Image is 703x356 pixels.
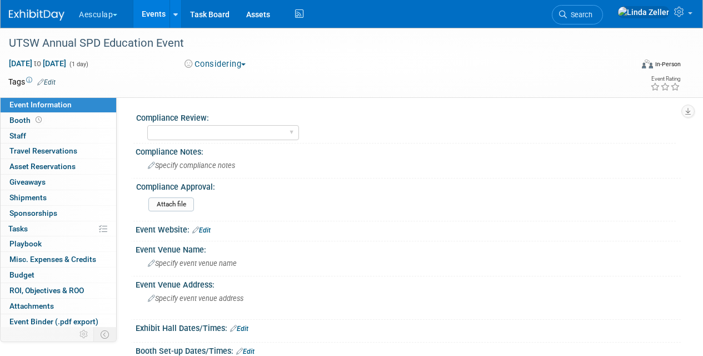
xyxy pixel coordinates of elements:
[1,159,116,174] a: Asset Reservations
[9,209,57,217] span: Sponsorships
[74,327,94,342] td: Personalize Event Tab Strip
[136,320,681,334] div: Exhibit Hall Dates/Times:
[1,190,116,205] a: Shipments
[9,255,96,264] span: Misc. Expenses & Credits
[33,116,44,124] span: Booth not reserved yet
[9,131,26,140] span: Staff
[9,301,54,310] span: Attachments
[8,76,56,87] td: Tags
[148,294,243,303] span: Specify event venue address
[1,221,116,236] a: Tasks
[9,177,46,186] span: Giveaways
[9,286,84,295] span: ROI, Objectives & ROO
[1,283,116,298] a: ROI, Objectives & ROO
[136,110,676,123] div: Compliance Review:
[37,78,56,86] a: Edit
[94,327,117,342] td: Toggle Event Tabs
[650,76,680,82] div: Event Rating
[136,144,681,157] div: Compliance Notes:
[1,144,116,159] a: Travel Reservations
[1,299,116,314] a: Attachments
[9,270,34,279] span: Budget
[1,268,116,283] a: Budget
[136,221,681,236] div: Event Website:
[9,116,44,125] span: Booth
[148,161,235,170] span: Specify compliance notes
[582,58,681,75] div: Event Format
[32,59,43,68] span: to
[192,226,211,234] a: Edit
[9,317,98,326] span: Event Binder (.pdf export)
[5,33,624,53] div: UTSW Annual SPD Education Event
[9,193,47,202] span: Shipments
[655,60,681,68] div: In-Person
[567,11,592,19] span: Search
[1,175,116,190] a: Giveaways
[1,206,116,221] a: Sponsorships
[68,61,88,68] span: (1 day)
[1,314,116,329] a: Event Binder (.pdf export)
[8,58,67,68] span: [DATE] [DATE]
[8,224,28,233] span: Tasks
[148,259,237,268] span: Specify event venue name
[1,252,116,267] a: Misc. Expenses & Credits
[181,58,250,70] button: Considering
[136,276,681,290] div: Event Venue Address:
[9,100,72,109] span: Event Information
[1,113,116,128] a: Booth
[1,97,116,112] a: Event Information
[9,146,77,155] span: Travel Reservations
[642,60,653,68] img: Format-Inperson.png
[1,128,116,144] a: Staff
[136,179,676,192] div: Compliance Approval:
[230,325,248,333] a: Edit
[617,6,670,18] img: Linda Zeller
[9,9,64,21] img: ExhibitDay
[236,348,255,355] a: Edit
[136,241,681,255] div: Event Venue Name:
[552,5,603,24] a: Search
[1,236,116,251] a: Playbook
[9,162,76,171] span: Asset Reservations
[9,239,42,248] span: Playbook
